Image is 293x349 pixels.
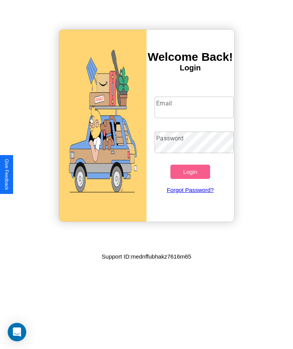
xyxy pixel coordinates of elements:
[8,323,26,341] div: Open Intercom Messenger
[146,50,234,63] h3: Welcome Back!
[4,159,9,190] div: Give Feedback
[146,63,234,72] h4: Login
[151,179,229,201] a: Forgot Password?
[102,251,191,262] p: Support ID: mednffubhakz7616m65
[59,30,146,222] img: gif
[170,165,210,179] button: Login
